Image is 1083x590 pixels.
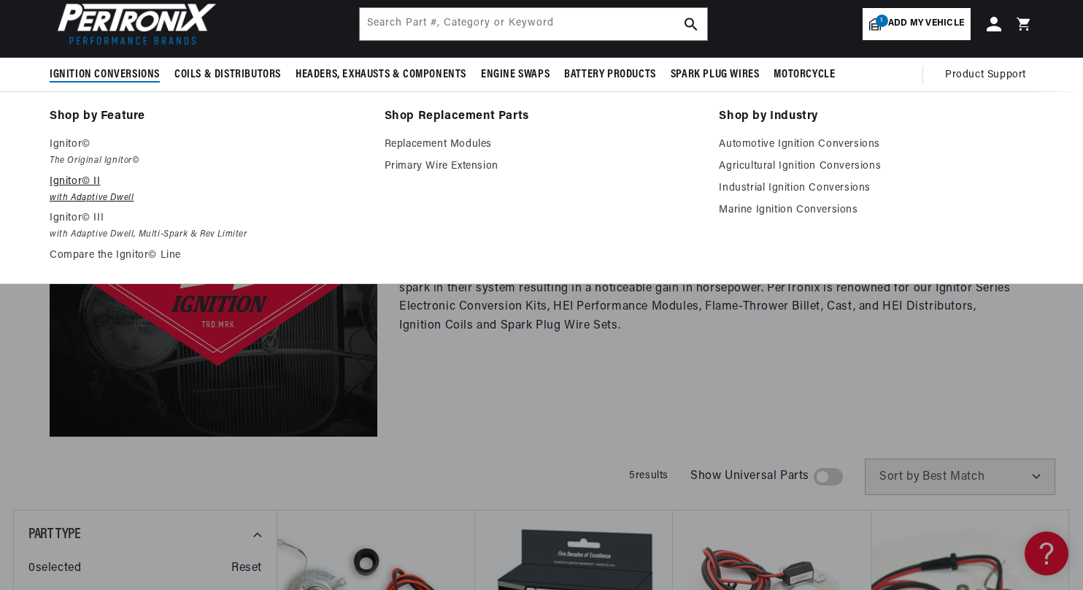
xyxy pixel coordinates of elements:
[865,459,1055,495] select: Sort by
[288,58,474,92] summary: Headers, Exhausts & Components
[50,136,364,153] p: Ignitor©
[50,227,364,242] em: with Adaptive Dwell, Multi-Spark & Rev Limiter
[719,107,1033,127] a: Shop by Industry
[50,58,167,92] summary: Ignition Conversions
[28,559,81,578] span: 0 selected
[719,136,1033,153] a: Automotive Ignition Conversions
[360,8,707,40] input: Search Part #, Category or Keyword
[766,58,842,92] summary: Motorcycle
[50,136,364,169] a: Ignitor© The Original Ignitor©
[690,467,809,486] span: Show Universal Parts
[167,58,288,92] summary: Coils & Distributors
[50,153,364,169] em: The Original Ignitor©
[50,191,364,206] em: with Adaptive Dwell
[50,107,364,127] a: Shop by Feature
[557,58,663,92] summary: Battery Products
[50,173,364,191] p: Ignitor© II
[399,261,1011,335] p: PerTronix manufactures the aftermarket's finest ignition products for enthusiasts who want to upg...
[50,210,364,227] p: Ignitor© III
[719,202,1033,219] a: Marine Ignition Conversions
[629,470,668,481] span: 5 results
[385,158,699,175] a: Primary Wire Extension
[719,158,1033,175] a: Agricultural Ignition Conversions
[296,67,466,83] span: Headers, Exhausts & Components
[474,58,557,92] summary: Engine Swaps
[863,8,971,40] a: 1Add my vehicle
[385,136,699,153] a: Replacement Modules
[50,67,160,83] span: Ignition Conversions
[945,67,1026,83] span: Product Support
[876,15,888,27] span: 1
[28,527,80,542] span: Part Type
[385,107,699,127] a: Shop Replacement Parts
[719,180,1033,197] a: Industrial Ignition Conversions
[564,67,656,83] span: Battery Products
[879,471,920,483] span: Sort by
[231,559,262,578] span: Reset
[888,17,964,31] span: Add my vehicle
[50,247,364,264] a: Compare the Ignitor© Line
[174,67,281,83] span: Coils & Distributors
[50,210,364,242] a: Ignitor© III with Adaptive Dwell, Multi-Spark & Rev Limiter
[671,67,760,83] span: Spark Plug Wires
[481,67,550,83] span: Engine Swaps
[675,8,707,40] button: search button
[50,173,364,206] a: Ignitor© II with Adaptive Dwell
[774,67,835,83] span: Motorcycle
[663,58,767,92] summary: Spark Plug Wires
[945,58,1033,93] summary: Product Support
